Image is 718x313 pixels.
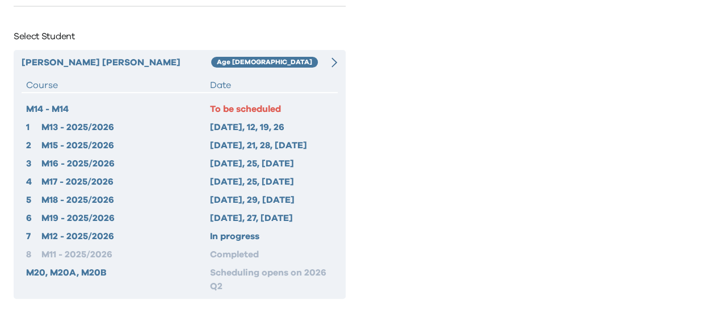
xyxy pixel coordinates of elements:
div: Scheduling opens on 2026 Q2 [210,266,333,293]
div: M15 - 2025/2026 [41,139,210,152]
div: Course [26,78,210,92]
div: 3 [26,157,41,170]
p: Select Student [14,27,346,45]
div: [DATE], 25, [DATE] [210,175,333,189]
div: M18 - 2025/2026 [41,193,210,207]
div: Date [210,78,333,92]
div: M16 - 2025/2026 [41,157,210,170]
div: M12 - 2025/2026 [41,229,210,243]
div: [DATE], 21, 28, [DATE] [210,139,333,152]
div: M14 - M14 [26,102,210,116]
div: [DATE], 25, [DATE] [210,157,333,170]
div: In progress [210,229,333,243]
div: M20, M20A, M20B [26,266,210,293]
div: [DATE], 29, [DATE] [210,193,333,207]
div: 6 [26,211,41,225]
div: 8 [26,248,41,261]
div: [PERSON_NAME] [PERSON_NAME] [22,56,211,69]
div: 4 [26,175,41,189]
div: 7 [26,229,41,243]
div: M19 - 2025/2026 [41,211,210,225]
div: [DATE], 12, 19, 26 [210,120,333,134]
div: M17 - 2025/2026 [41,175,210,189]
div: To be scheduled [210,102,333,116]
div: Age [DEMOGRAPHIC_DATA] [211,57,318,68]
div: M11 - 2025/2026 [41,248,210,261]
div: Completed [210,248,333,261]
div: M13 - 2025/2026 [41,120,210,134]
div: 5 [26,193,41,207]
div: 1 [26,120,41,134]
div: 2 [26,139,41,152]
div: [DATE], 27, [DATE] [210,211,333,225]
